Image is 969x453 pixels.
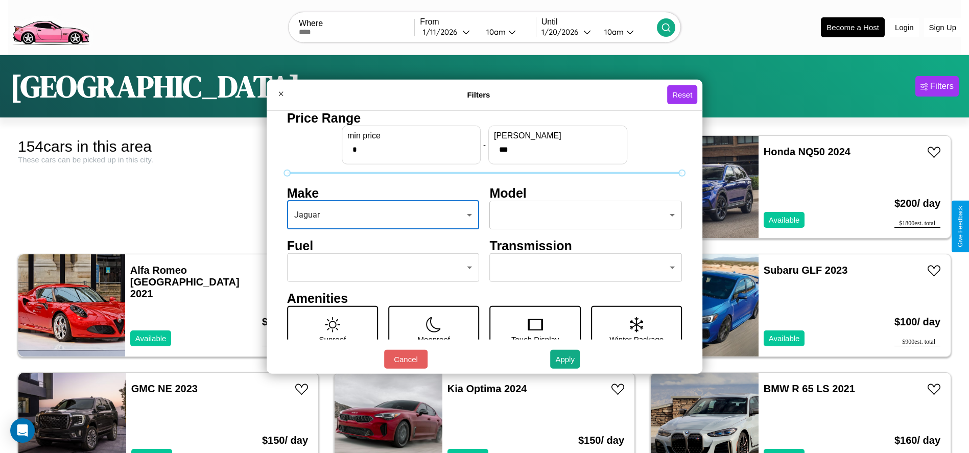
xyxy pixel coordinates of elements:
h3: $ 200 / day [894,187,940,220]
div: 154 cars in this area [18,138,319,155]
div: $ 1440 est. total [262,338,308,346]
label: Until [541,17,657,27]
button: Apply [550,350,580,369]
button: Become a Host [821,17,885,37]
p: Available [769,331,800,345]
p: - [483,138,486,152]
p: Winter Package [609,332,664,346]
h4: Filters [290,90,667,99]
h3: $ 100 / day [894,306,940,338]
h4: Model [490,185,682,200]
button: 10am [478,27,536,37]
button: Cancel [384,350,428,369]
img: logo [8,5,93,47]
div: $ 1800 est. total [894,220,940,228]
label: Where [299,19,414,28]
a: GMC NE 2023 [131,383,198,394]
div: 1 / 11 / 2026 [423,27,462,37]
a: Honda NQ50 2024 [764,146,850,157]
label: min price [347,131,475,140]
div: 10am [599,27,626,37]
p: Available [135,331,167,345]
div: Filters [930,81,954,91]
p: Sunroof [319,332,346,346]
a: Alfa Romeo [GEOGRAPHIC_DATA] 2021 [130,265,240,299]
h4: Amenities [287,291,682,305]
div: Give Feedback [957,206,964,247]
h4: Fuel [287,238,480,253]
label: From [420,17,535,27]
p: Available [769,213,800,227]
button: Sign Up [924,18,961,37]
div: 1 / 20 / 2026 [541,27,583,37]
button: Reset [667,85,697,104]
h4: Price Range [287,110,682,125]
div: Open Intercom Messenger [10,418,35,443]
button: Login [890,18,919,37]
label: [PERSON_NAME] [494,131,622,140]
div: Jaguar [287,200,480,229]
h3: $ 160 / day [262,306,308,338]
a: Subaru GLF 2023 [764,265,848,276]
p: Touch Display [511,332,559,346]
p: Moonroof [418,332,450,346]
div: These cars can be picked up in this city. [18,155,319,164]
a: BMW R 65 LS 2021 [764,383,855,394]
h1: [GEOGRAPHIC_DATA] [10,65,300,107]
button: Filters [915,76,959,97]
a: Kia Optima 2024 [447,383,527,394]
button: 1/11/2026 [420,27,478,37]
div: $ 900 est. total [894,338,940,346]
div: 10am [481,27,508,37]
h4: Make [287,185,480,200]
h4: Transmission [490,238,682,253]
button: 10am [596,27,657,37]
